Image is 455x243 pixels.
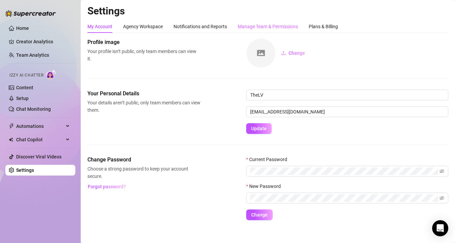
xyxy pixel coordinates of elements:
[281,51,286,55] span: upload
[246,106,448,117] input: Enter new email
[87,38,200,46] span: Profile image
[16,36,70,47] a: Creator Analytics
[246,209,273,220] button: Change
[9,124,14,129] span: thunderbolt
[87,165,200,180] span: Choose a strong password to keep your account secure.
[87,99,200,114] span: Your details aren’t public, only team members can view them.
[16,96,29,101] a: Setup
[250,194,438,202] input: New Password
[5,10,56,17] img: logo-BBDzfeDw.svg
[87,90,200,98] span: Your Personal Details
[251,126,267,131] span: Update
[289,50,305,56] span: Change
[247,39,275,67] img: square-placeholder.png
[440,196,444,200] span: eye-invisible
[250,167,438,175] input: Current Password
[251,212,268,217] span: Change
[432,220,448,236] div: Open Intercom Messenger
[276,48,310,58] button: Change
[16,167,34,173] a: Settings
[16,154,62,159] a: Discover Viral Videos
[16,106,51,112] a: Chat Monitoring
[16,85,33,90] a: Content
[246,123,272,134] button: Update
[246,156,292,163] label: Current Password
[238,23,298,30] div: Manage Team & Permissions
[16,121,64,132] span: Automations
[123,23,163,30] div: Agency Workspace
[87,5,448,17] h2: Settings
[16,52,49,58] a: Team Analytics
[87,156,200,164] span: Change Password
[16,134,64,145] span: Chat Copilot
[174,23,227,30] div: Notifications and Reports
[246,90,448,100] input: Enter name
[87,181,126,192] button: Forgot password?
[16,26,29,31] a: Home
[87,48,200,62] span: Your profile isn’t public, only team members can view it.
[46,69,56,79] img: AI Chatter
[87,23,112,30] div: My Account
[309,23,338,30] div: Plans & Billing
[88,184,126,189] span: Forgot password?
[9,72,43,79] span: Izzy AI Chatter
[246,183,285,190] label: New Password
[440,169,444,174] span: eye-invisible
[9,137,13,142] img: Chat Copilot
